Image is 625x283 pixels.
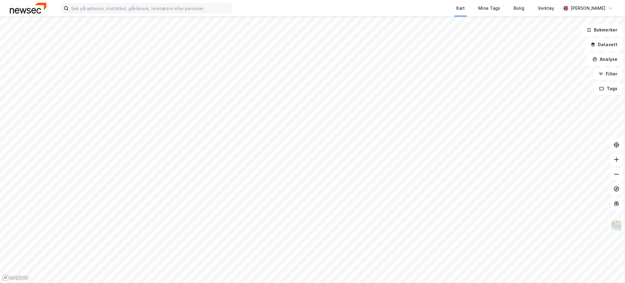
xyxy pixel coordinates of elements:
[69,4,232,13] input: Søk på adresse, matrikkel, gårdeiere, leietakere eller personer
[571,5,605,12] div: [PERSON_NAME]
[514,5,524,12] div: Bolig
[538,5,554,12] div: Verktøy
[456,5,465,12] div: Kart
[594,254,625,283] iframe: Chat Widget
[10,3,46,13] img: newsec-logo.f6e21ccffca1b3a03d2d.png
[478,5,500,12] div: Mine Tags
